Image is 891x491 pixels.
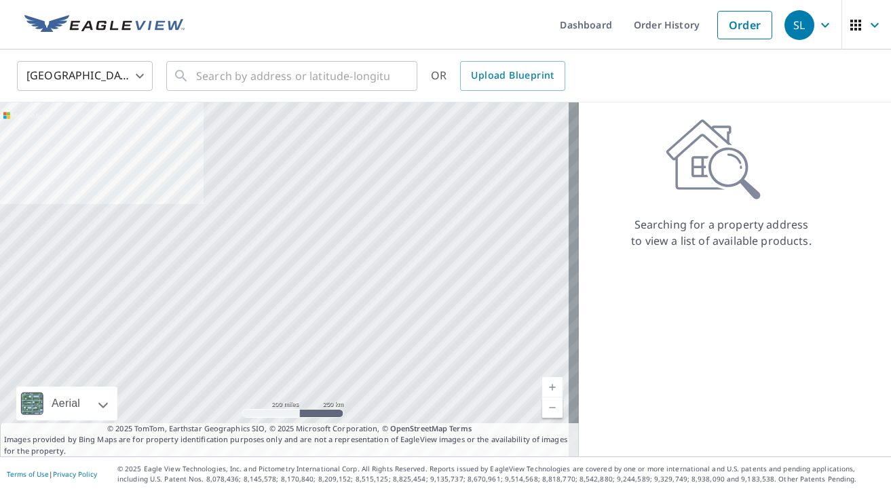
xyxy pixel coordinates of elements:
[431,61,565,91] div: OR
[471,67,554,84] span: Upload Blueprint
[117,464,884,484] p: © 2025 Eagle View Technologies, Inc. and Pictometry International Corp. All Rights Reserved. Repo...
[449,423,472,433] a: Terms
[48,387,84,420] div: Aerial
[784,10,814,40] div: SL
[630,216,812,249] p: Searching for a property address to view a list of available products.
[390,423,447,433] a: OpenStreetMap
[107,423,472,435] span: © 2025 TomTom, Earthstar Geographics SIO, © 2025 Microsoft Corporation, ©
[53,469,97,479] a: Privacy Policy
[460,61,565,91] a: Upload Blueprint
[717,11,772,39] a: Order
[24,15,185,35] img: EV Logo
[7,469,49,479] a: Terms of Use
[7,470,97,478] p: |
[196,57,390,95] input: Search by address or latitude-longitude
[542,397,563,418] a: Current Level 5, Zoom Out
[16,387,117,420] div: Aerial
[17,57,153,95] div: [GEOGRAPHIC_DATA]
[542,377,563,397] a: Current Level 5, Zoom In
